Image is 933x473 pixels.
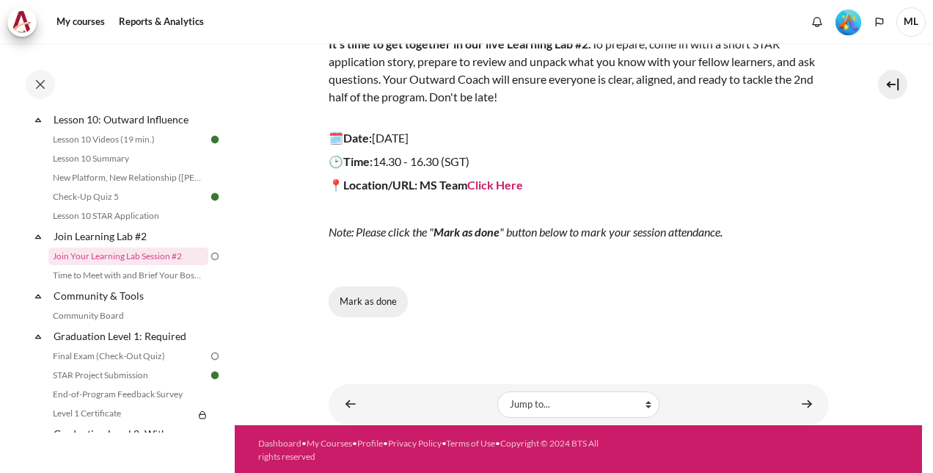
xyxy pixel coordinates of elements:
[258,437,602,463] div: • • • • •
[51,326,208,346] a: Graduation Level 1: Required
[329,131,372,145] strong: 🗓️Date:
[208,350,222,363] img: To do
[208,190,222,203] img: Done
[329,18,829,123] p: To prepare, come in with a short STAR application story, prepare to review and unpack what you kn...
[467,178,523,192] a: Click Here
[31,112,45,127] span: Collapse
[329,178,523,192] strong: 📍Location/URL: MS Team
[51,424,208,459] a: Graduation Level 2: With Distinction
[868,11,890,33] button: Languages
[48,367,208,384] a: STAR Project Submission
[12,11,32,33] img: Architeck
[307,438,352,449] a: My Courses
[258,438,599,462] a: Copyright © 2024 BTS All rights reserved
[336,390,365,419] a: ◄ Lesson 10 STAR Application
[446,438,495,449] a: Terms of Use
[51,286,208,306] a: Community & Tools
[329,154,373,168] strong: 🕑Time:
[792,390,822,419] a: Time to Meet with and Brief Your Boss #2 ►
[7,7,44,37] a: Architeck Architeck
[51,109,208,129] a: Lesson 10: Outward Influence
[114,7,209,37] a: Reports & Analytics
[48,150,208,167] a: Lesson 10 Summary
[830,8,867,35] a: Level #5
[48,405,194,422] a: Level 1 Certificate
[373,154,469,168] span: 14.30 - 16.30 (SGT)
[48,267,208,284] a: Time to Meet with and Brief Your Boss #2
[835,10,861,35] img: Level #5
[48,347,208,365] a: Final Exam (Check-Out Quiz)
[48,207,208,225] a: Lesson 10 STAR Application
[835,8,861,35] div: Level #5
[208,250,222,263] img: To do
[896,7,926,37] a: User menu
[388,438,442,449] a: Privacy Policy
[357,438,383,449] a: Profile
[48,386,208,403] a: End-of-Program Feedback Survey
[51,226,208,246] a: Join Learning Lab #2
[329,129,829,147] p: [DATE]
[329,37,591,51] strong: It's time to get together in our live Learning Lab #2.
[896,7,926,37] span: ML
[48,131,208,148] a: Lesson 10 Videos (19 min.)
[31,289,45,303] span: Collapse
[329,286,408,317] button: Mark Join Your Learning Lab Session #2 as done
[48,307,208,325] a: Community Board
[433,225,500,239] strong: Mark as done
[208,369,222,382] img: Done
[31,229,45,244] span: Collapse
[329,339,829,340] iframe: Join Your Learning Lab Session #2
[48,248,208,265] a: Join Your Learning Lab Session #2
[48,169,208,187] a: New Platform, New Relationship ([PERSON_NAME]'s Story)
[329,225,722,239] em: Note: Please click the " " button below to mark your session attendance.
[48,188,208,206] a: Check-Up Quiz 5
[31,329,45,344] span: Collapse
[51,7,110,37] a: My courses
[806,11,828,33] div: Show notification window with no new notifications
[208,133,222,146] img: Done
[258,438,301,449] a: Dashboard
